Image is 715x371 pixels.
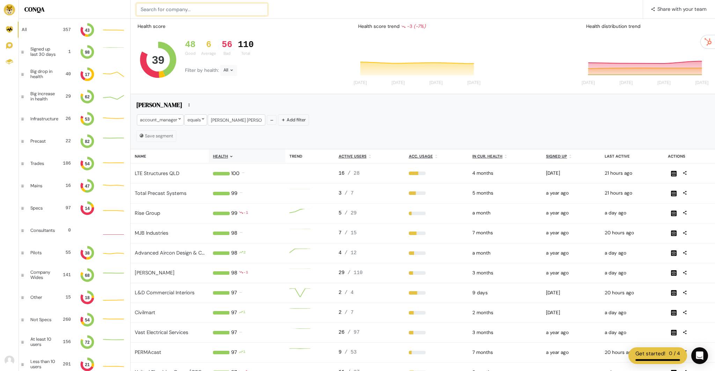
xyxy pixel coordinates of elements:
[472,210,538,217] div: 2025-07-13 10:00pm
[345,230,357,236] span: / 15
[19,175,130,197] a: Mains 16 47
[136,101,182,111] h5: [PERSON_NAME]
[60,182,71,189] div: 16
[231,269,237,277] div: 98
[30,228,55,233] div: Consultants
[472,289,538,296] div: 2025-08-03 10:00pm
[339,269,400,277] div: 29
[409,271,464,275] div: 26%
[137,114,184,125] div: account_manager
[546,250,596,257] div: 2024-05-31 05:57am
[231,329,237,336] div: 97
[546,210,596,217] div: 2024-05-31 06:02am
[582,81,595,85] tspan: [DATE]
[63,361,71,368] div: 201
[60,249,71,256] div: 55
[546,170,596,177] div: 2025-02-26 11:07am
[185,67,220,73] span: Filter by health:
[64,48,71,55] div: 1
[605,309,659,316] div: 2025-08-11 02:25pm
[409,291,464,295] div: 50%
[409,331,464,334] div: 27%
[60,205,71,211] div: 97
[620,81,633,85] tspan: [DATE]
[409,154,433,159] u: Acc. Usage
[472,154,502,159] u: In cur. health
[24,6,125,13] h5: CONQA
[339,190,400,197] div: 3
[231,309,237,317] div: 97
[22,27,54,32] div: All
[30,91,58,101] div: Big increase in health
[472,349,538,356] div: 2025-01-12 10:00pm
[222,40,232,50] div: 56
[136,130,176,142] button: Save segment
[19,309,130,331] a: Not Specs 260 54
[60,26,71,33] div: 357
[30,317,54,322] div: Not Specs
[345,349,357,355] span: / 53
[339,154,367,159] u: Active users
[339,229,400,237] div: 7
[409,232,464,235] div: 47%
[30,359,57,369] div: Less than 10 users
[605,349,659,356] div: 2025-08-11 06:18pm
[62,339,71,345] div: 156
[472,329,538,336] div: 2025-05-04 10:00pm
[135,349,161,355] a: PERMAcast
[19,152,130,175] a: Trades 186 54
[231,249,237,257] div: 98
[546,154,567,159] u: Signed up
[348,171,360,176] span: / 28
[409,212,464,215] div: 17%
[243,249,246,257] div: 2
[635,350,665,358] div: Get started!
[339,170,400,177] div: 16
[19,130,130,152] a: Precast 22 82
[605,250,659,257] div: 2025-08-11 02:32pm
[231,349,237,356] div: 97
[664,149,715,164] th: Actions
[472,270,538,277] div: 2025-05-04 10:00pm
[354,81,367,85] tspan: [DATE]
[691,347,708,364] div: Open Intercom Messenger
[546,190,596,197] div: 2024-05-15 11:30am
[546,349,596,356] div: 2024-05-15 11:31am
[131,149,209,164] th: Name
[185,51,196,56] div: Good
[472,250,538,257] div: 2025-07-13 10:00pm
[135,210,160,216] a: Rise Group
[581,20,712,33] div: Health distribution trend
[60,316,71,323] div: 260
[19,331,130,353] a: At least 10 users 156 72
[135,190,186,196] a: Total Precast Systems
[60,227,71,234] div: 0
[19,197,130,219] a: Specs 97 14
[409,351,464,354] div: 17%
[231,210,237,217] div: 99
[243,349,245,356] div: 1
[30,139,54,144] div: Precast
[243,210,248,217] div: -1
[19,19,130,41] a: All 357 43
[135,170,179,176] a: LTE Structures QLD
[472,229,538,236] div: 2025-01-12 10:00pm
[60,294,71,301] div: 15
[184,114,207,125] div: equals
[135,289,194,296] a: L&D Commercial Interiors
[345,210,357,216] span: / 29
[414,23,426,29] i: (-7%)
[222,51,232,56] div: Bad
[401,23,426,30] div: -3
[19,108,130,130] a: Infrastructure 26 53
[231,170,239,177] div: 100
[605,170,659,177] div: 2025-08-11 04:57pm
[201,40,216,50] div: 6
[19,286,130,309] a: Other 15 18
[472,190,538,197] div: 2025-03-23 10:00pm
[238,51,253,56] div: Total
[136,22,167,31] div: Health score
[345,190,354,196] span: / 7
[345,290,354,295] span: / 4
[472,170,538,177] div: 2025-04-27 10:00pm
